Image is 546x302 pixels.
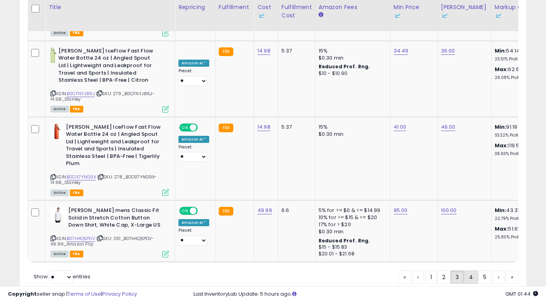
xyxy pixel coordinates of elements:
[178,228,209,246] div: Preset:
[505,290,538,298] span: 2025-10-13 01:44 GMT
[51,189,69,196] span: All listings currently available for purchase on Amazon
[67,235,95,242] a: B07H4Q5PDV
[441,123,456,131] a: 46.00
[281,124,309,131] div: 5.37
[178,136,209,143] div: Amazon AI *
[495,206,507,214] b: Min:
[441,47,455,55] a: 36.00
[49,3,172,11] div: Title
[51,30,69,36] span: All listings currently available for purchase on Amazon
[319,131,384,138] div: $0.30 min
[511,273,513,281] span: »
[8,290,37,298] strong: Copyright
[51,235,154,247] span: | SKU: 261_B07H4Q5PDV-49.99_Amazon Flip
[319,54,384,62] div: $0.30 min
[464,270,478,284] a: 4
[319,228,384,235] div: $0.30 min
[319,251,384,257] div: $20.01 - $21.68
[403,273,406,281] span: «
[450,270,464,284] a: 3
[51,47,169,112] div: ASIN:
[441,11,488,20] div: Some or all of the values in this column are provided from Inventory Lab.
[102,290,137,298] a: Privacy Policy
[319,70,384,77] div: $10 - $10.90
[51,207,169,257] div: ASIN:
[478,270,492,284] a: 5
[417,273,419,281] span: ‹
[178,68,209,86] div: Preset:
[495,47,507,54] b: Min:
[51,90,155,102] span: | SKU: 279_B0CFNYJ86J-14.98_Stanley
[495,12,503,20] img: InventoryLab Logo
[51,124,64,139] img: 313v18oin+L._SL40_.jpg
[68,207,164,231] b: [PERSON_NAME] mens Classic Fit Solid in Stretch Cotton Button Down Shirt, White Cap, X-Large US
[257,206,272,214] a: 49.99
[58,47,154,86] b: [PERSON_NAME] IceFlow Fast Flow Water Bottle 24 oz | Angled Spout Lid | Lightweight and Leakproof...
[66,124,162,169] b: [PERSON_NAME] IceFlow Fast Flow Water Bottle 24 oz | Angled Spout Lid | Lightweight and Leakproof...
[67,90,95,97] a: B0CFNYJ86J
[178,60,209,67] div: Amazon AI *
[495,66,508,73] b: Max:
[257,11,275,20] div: Some or all of the values in this column are provided from Inventory Lab.
[178,3,212,11] div: Repricing
[257,123,270,131] a: 14.98
[219,124,233,132] small: FBA
[257,12,265,20] img: InventoryLab Logo
[319,11,323,19] small: Amazon Fees.
[441,206,457,214] a: 100.00
[394,47,409,55] a: 34.49
[178,219,209,226] div: Amazon AI *
[319,47,384,54] div: 15%
[498,273,499,281] span: ›
[319,237,370,244] b: Reduced Prof. Rng.
[257,47,270,55] a: 14.98
[219,47,233,56] small: FBA
[281,3,312,20] div: Fulfillment Cost
[51,47,56,63] img: 31Hr6MXKw4L._SL40_.jpg
[319,221,384,228] div: 17% for > $20
[51,251,69,257] span: All listings currently available for purchase on Amazon
[51,124,169,195] div: ASIN:
[219,207,233,216] small: FBA
[394,12,402,20] img: InventoryLab Logo
[441,3,488,20] div: [PERSON_NAME]
[51,174,157,186] span: | SKU: 278_B0D37YNG9X-14.98_Stanley
[70,30,83,36] span: FBA
[34,273,90,280] span: Show: entries
[437,270,450,284] a: 2
[495,142,508,149] b: Max:
[193,291,538,298] div: Last InventoryLab Update: 5 hours ago.
[180,124,190,131] span: ON
[68,290,101,298] a: Terms of Use
[8,291,137,298] div: seller snap | |
[197,124,209,131] span: OFF
[70,106,83,113] span: FBA
[70,189,83,196] span: FBA
[495,123,507,131] b: Min:
[281,207,309,214] div: 6.6
[394,206,408,214] a: 95.00
[319,207,384,214] div: 5% for >= $0 & <= $14.99
[197,208,209,214] span: OFF
[70,251,83,257] span: FBA
[67,174,96,180] a: B0D37YNG9X
[319,124,384,131] div: 15%
[319,244,384,251] div: $15 - $15.83
[425,270,437,284] a: 1
[281,47,309,54] div: 5.37
[319,214,384,221] div: 10% for >= $15 & <= $20
[441,12,449,20] img: InventoryLab Logo
[51,207,66,223] img: 31rU1soP2OL._SL40_.jpg
[394,3,434,20] div: Min Price
[394,11,434,20] div: Some or all of the values in this column are provided from Inventory Lab.
[319,63,370,70] b: Reduced Prof. Rng.
[495,225,508,233] b: Max:
[394,123,407,131] a: 41.00
[319,3,387,11] div: Amazon Fees
[51,106,69,113] span: All listings currently available for purchase on Amazon
[180,208,190,214] span: ON
[178,144,209,162] div: Preset:
[219,3,251,11] div: Fulfillment
[257,3,275,20] div: Cost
